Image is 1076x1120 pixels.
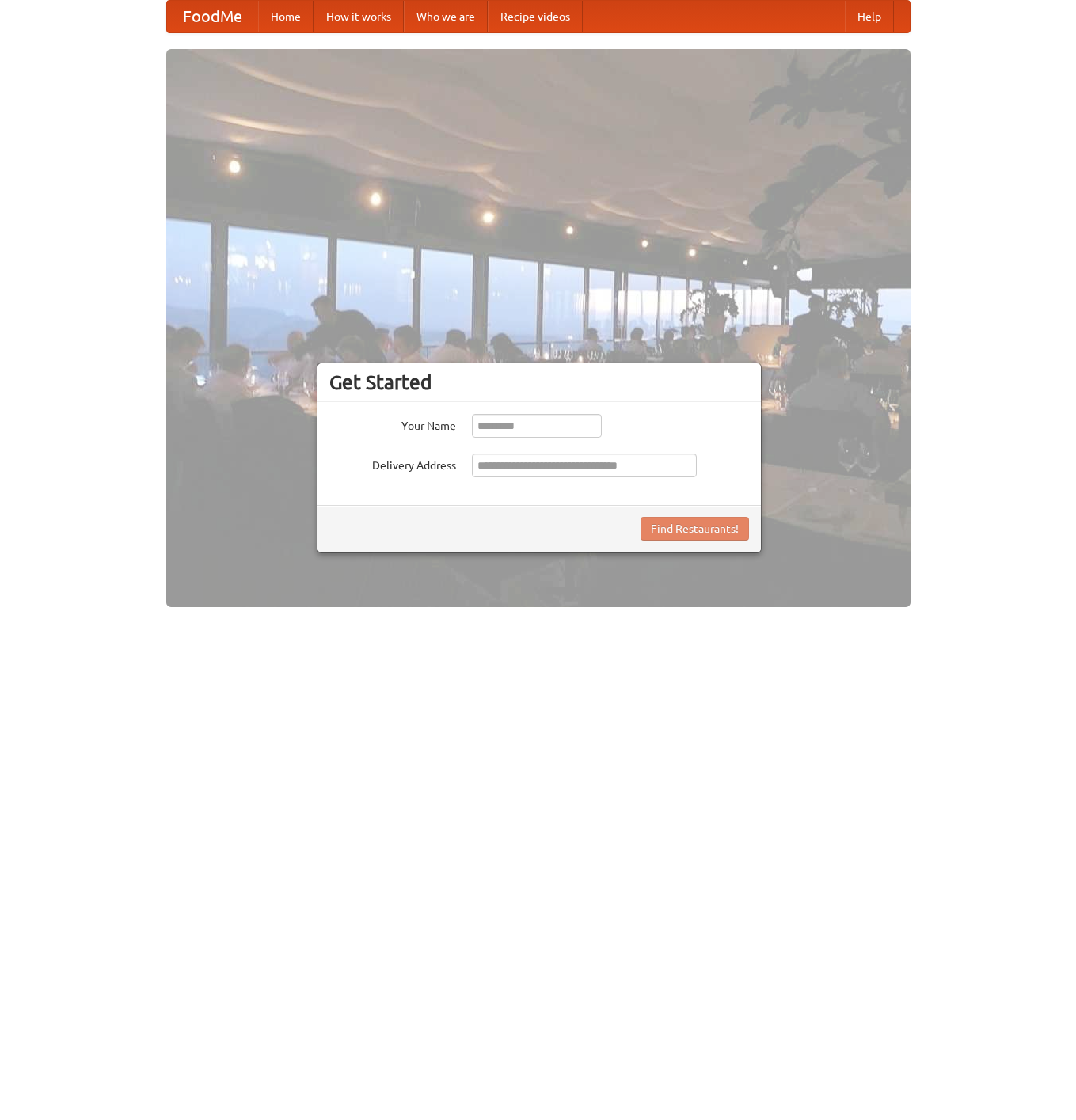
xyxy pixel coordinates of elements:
[329,370,749,394] h3: Get Started
[314,1,404,32] a: How it works
[329,414,456,434] label: Your Name
[404,1,488,32] a: Who we are
[167,1,258,32] a: FoodMe
[258,1,314,32] a: Home
[488,1,583,32] a: Recipe videos
[641,517,749,541] button: Find Restaurants!
[845,1,894,32] a: Help
[329,454,456,473] label: Delivery Address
